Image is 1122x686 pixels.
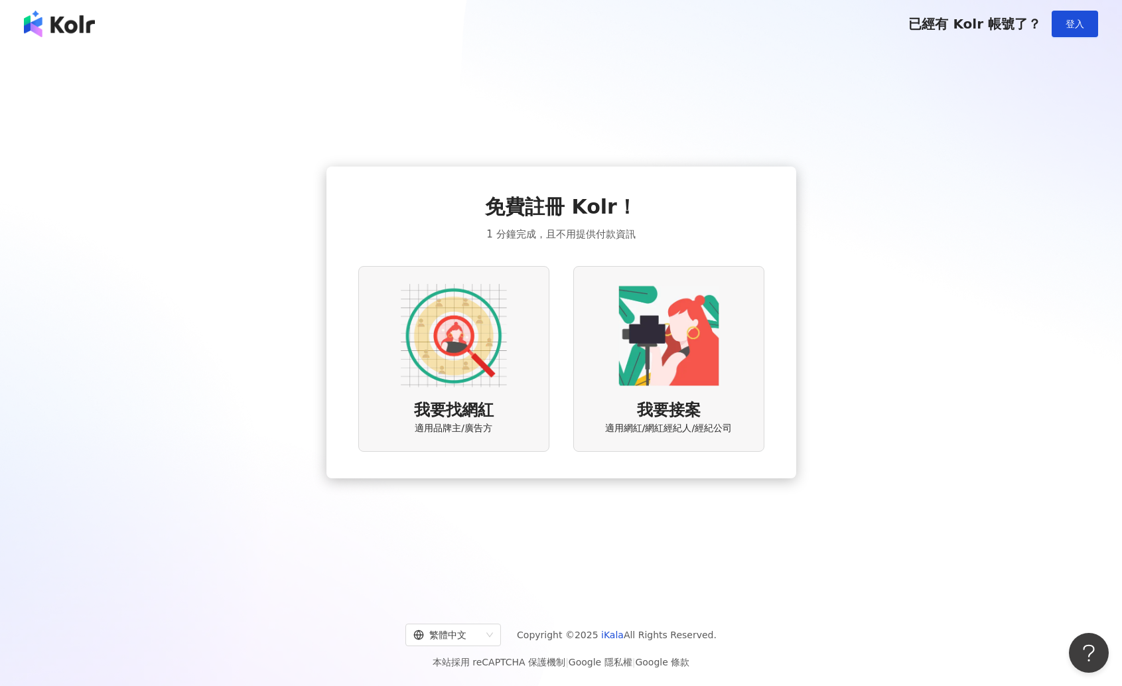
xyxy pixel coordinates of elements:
span: 免費註冊 Kolr！ [485,193,637,221]
iframe: Help Scout Beacon - Open [1069,633,1109,673]
span: | [632,657,636,667]
span: Copyright © 2025 All Rights Reserved. [517,627,717,643]
span: 本站採用 reCAPTCHA 保護機制 [433,654,689,670]
a: Google 條款 [635,657,689,667]
img: KOL identity option [616,283,722,389]
span: 適用網紅/網紅經紀人/經紀公司 [605,422,732,435]
span: 我要找網紅 [414,399,494,422]
span: 登入 [1066,19,1084,29]
span: 我要接案 [637,399,701,422]
span: | [565,657,569,667]
span: 1 分鐘完成，且不用提供付款資訊 [486,226,635,242]
button: 登入 [1052,11,1098,37]
img: logo [24,11,95,37]
div: 繁體中文 [413,624,481,646]
span: 已經有 Kolr 帳號了？ [908,16,1041,32]
a: iKala [601,630,624,640]
span: 適用品牌主/廣告方 [415,422,492,435]
a: Google 隱私權 [569,657,632,667]
img: AD identity option [401,283,507,389]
